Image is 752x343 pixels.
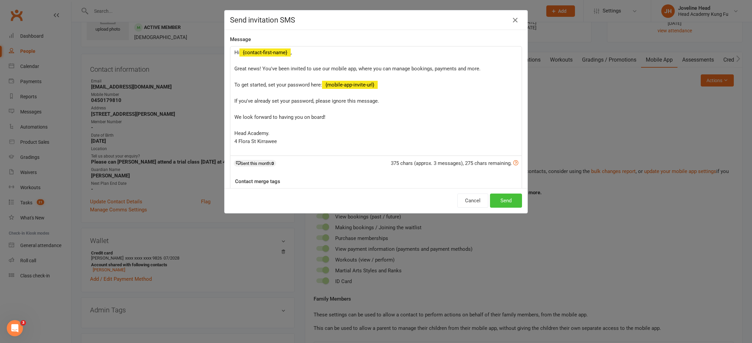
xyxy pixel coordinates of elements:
[234,49,239,56] span: Hi
[490,194,522,208] button: Send
[457,194,488,208] button: Cancel
[234,66,481,72] span: Great news! You've been invited to use our mobile app, where you can manage bookings, payments an...
[271,161,274,166] strong: 0
[291,49,292,56] span: ,
[234,138,277,144] span: 4 Flora St Kirrawee
[234,114,325,120] span: We look forward to having you on board!
[391,159,518,167] div: 375 chars (approx. 3 messages), 275 chars remaining.
[235,177,280,185] label: Contact merge tags
[234,82,322,88] span: To get started, set your password here:
[230,16,522,24] h4: Send invitation SMS
[21,320,26,325] span: 3
[234,160,276,167] div: Sent this month:
[230,35,251,43] label: Message
[510,15,521,26] button: Close
[234,130,269,136] span: Head Academy.
[234,98,379,104] span: If you've already set your password, please ignore this message.
[7,320,23,336] iframe: Intercom live chat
